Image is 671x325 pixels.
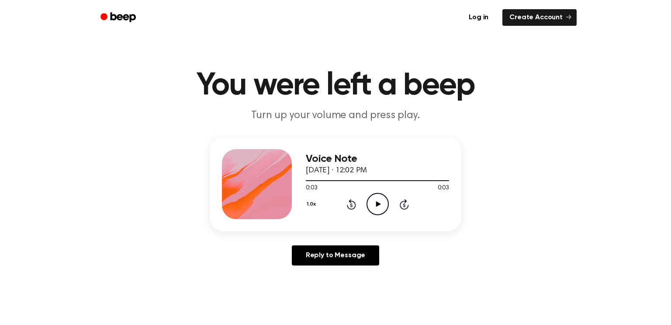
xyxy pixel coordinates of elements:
button: 1.0x [306,197,319,212]
a: Create Account [502,9,577,26]
a: Log in [460,7,497,28]
span: 0:03 [306,184,317,193]
a: Reply to Message [292,245,379,266]
h1: You were left a beep [112,70,559,101]
a: Beep [94,9,144,26]
span: 0:03 [438,184,449,193]
span: [DATE] · 12:02 PM [306,167,367,175]
p: Turn up your volume and press play. [168,108,503,123]
h3: Voice Note [306,153,449,165]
